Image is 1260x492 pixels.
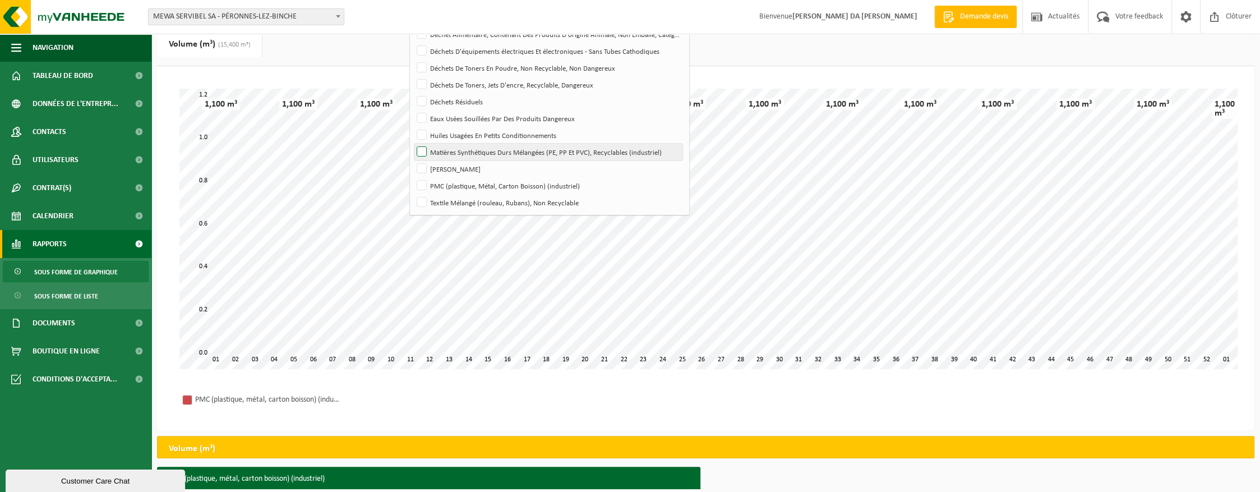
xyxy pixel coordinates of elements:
div: 1,100 m³ [202,99,240,110]
label: Déchets De Toners, Jets D'encre, Recyclable, Dangereux [414,76,682,93]
label: Déchets Résiduels [414,93,682,110]
div: 1,100 m³ [1134,99,1172,110]
label: Matières Synthétiques Durs Mélangées (PE, PP Et PVC), Recyclables (industriel) [414,144,682,160]
span: (15,400 m³) [215,42,251,48]
label: [PERSON_NAME] [414,160,682,177]
a: Sous forme de liste [3,285,149,306]
label: Déchets De Toners En Poudre, Non Recyclable, Non Dangereux [414,59,682,76]
a: Volume (m³) [158,31,262,57]
a: Demande devis [934,6,1017,28]
span: Boutique en ligne [33,337,100,365]
span: Utilisateurs [33,146,79,174]
span: Rapports [33,230,67,258]
div: 1,100 m³ [1212,99,1238,119]
span: Sous forme de liste [34,286,98,307]
span: Contrat(s) [33,174,71,202]
span: Conditions d'accepta... [33,365,117,393]
span: MEWA SERVIBEL SA - PÉRONNES-LEZ-BINCHE [149,9,344,25]
div: PMC (plastique, métal, carton boisson) (industriel) [195,393,341,407]
iframe: chat widget [6,467,187,492]
span: Sous forme de graphique [34,261,118,283]
label: Textile Mélangé (rouleau, Rubans), Non Recyclable [414,194,682,211]
div: 1,100 m³ [279,99,317,110]
a: Sous forme de graphique [3,261,149,282]
div: 1,100 m³ [357,99,395,110]
div: 1,100 m³ [1056,99,1095,110]
span: Demande devis [957,11,1011,22]
label: PMC (plastique, Métal, Carton Boisson) (industriel) [414,177,682,194]
div: 1,100 m³ [901,99,939,110]
span: MEWA SERVIBEL SA - PÉRONNES-LEZ-BINCHE [148,8,344,25]
strong: [PERSON_NAME] DA [PERSON_NAME] [792,12,917,21]
div: 1,100 m³ [746,99,784,110]
label: Eaux Usées Souillées Par Des Produits Dangereux [414,110,682,127]
div: 1,100 m³ [823,99,861,110]
span: Données de l'entrepr... [33,90,118,118]
div: 1,100 m³ [979,99,1017,110]
label: Déchets D'équipements électriques Et électroniques - Sans Tubes Cathodiques [414,43,682,59]
span: Contacts [33,118,66,146]
span: Navigation [33,34,73,62]
span: Calendrier [33,202,73,230]
label: Huiles Usagées En Petits Conditionnements [414,127,682,144]
span: Documents [33,309,75,337]
h3: PMC (plastique, métal, carton boisson) (industriel) [157,467,700,491]
h2: Volume (m³) [158,436,227,461]
span: Tableau de bord [33,62,93,90]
